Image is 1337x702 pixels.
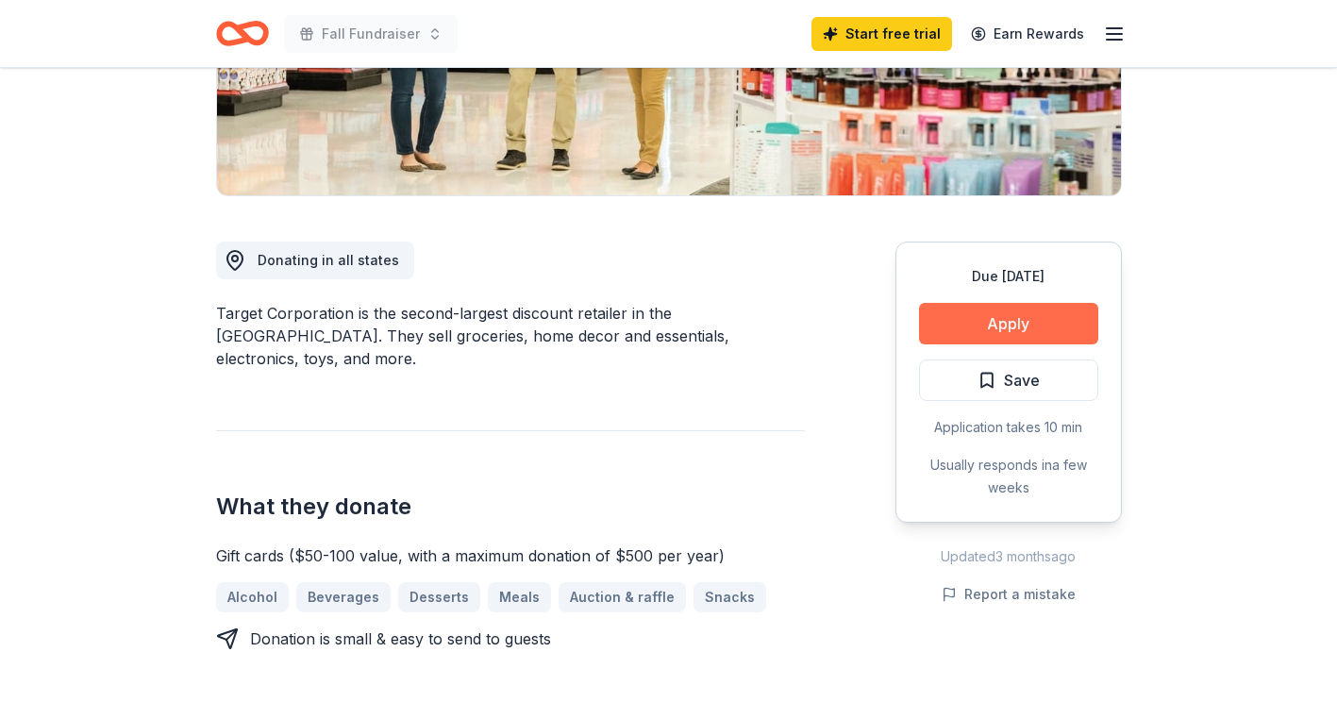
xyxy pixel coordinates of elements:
[919,454,1098,499] div: Usually responds in a few weeks
[216,544,805,567] div: Gift cards ($50-100 value, with a maximum donation of $500 per year)
[694,582,766,612] a: Snacks
[1004,368,1040,393] span: Save
[960,17,1095,51] a: Earn Rewards
[919,303,1098,344] button: Apply
[216,492,805,522] h2: What they donate
[488,582,551,612] a: Meals
[258,252,399,268] span: Donating in all states
[811,17,952,51] a: Start free trial
[284,15,458,53] button: Fall Fundraiser
[250,627,551,650] div: Donation is small & easy to send to guests
[216,582,289,612] a: Alcohol
[322,23,420,45] span: Fall Fundraiser
[398,582,480,612] a: Desserts
[216,302,805,370] div: Target Corporation is the second-largest discount retailer in the [GEOGRAPHIC_DATA]. They sell gr...
[942,583,1076,606] button: Report a mistake
[919,359,1098,401] button: Save
[895,545,1122,568] div: Updated 3 months ago
[216,11,269,56] a: Home
[919,416,1098,439] div: Application takes 10 min
[919,265,1098,288] div: Due [DATE]
[296,582,391,612] a: Beverages
[559,582,686,612] a: Auction & raffle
